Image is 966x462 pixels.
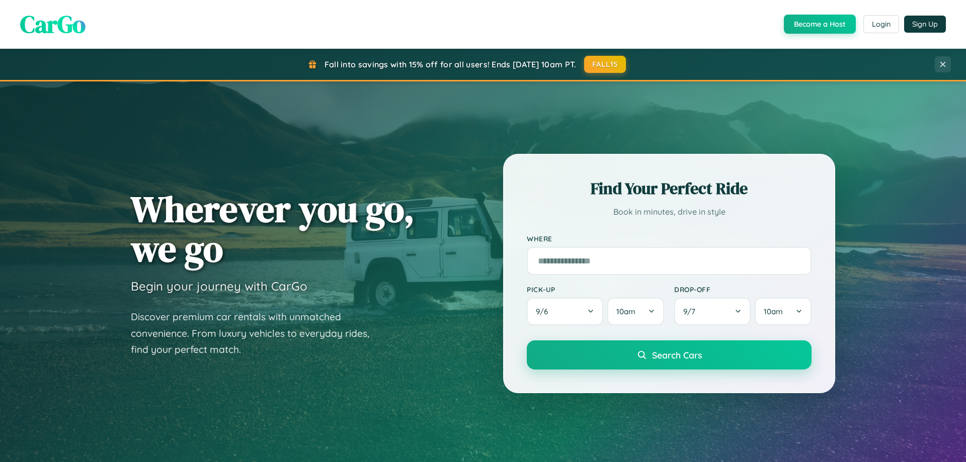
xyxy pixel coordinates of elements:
[536,307,553,316] span: 9 / 6
[527,177,812,200] h2: Find Your Perfect Ride
[584,56,626,73] button: FALL15
[683,307,700,316] span: 9 / 7
[784,15,856,34] button: Become a Host
[527,205,812,219] p: Book in minutes, drive in style
[607,298,664,325] button: 10am
[527,234,812,243] label: Where
[527,285,664,294] label: Pick-up
[674,285,812,294] label: Drop-off
[527,340,812,369] button: Search Cars
[652,349,702,360] span: Search Cars
[616,307,635,316] span: 10am
[527,298,603,325] button: 9/6
[863,15,899,33] button: Login
[20,8,86,41] span: CarGo
[755,298,812,325] button: 10am
[325,59,577,69] span: Fall into savings with 15% off for all users! Ends [DATE] 10am PT.
[131,279,307,294] h3: Begin your journey with CarGo
[131,189,415,268] h1: Wherever you go, we go
[904,16,946,33] button: Sign Up
[764,307,783,316] span: 10am
[131,309,382,358] p: Discover premium car rentals with unmatched convenience. From luxury vehicles to everyday rides, ...
[674,298,751,325] button: 9/7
